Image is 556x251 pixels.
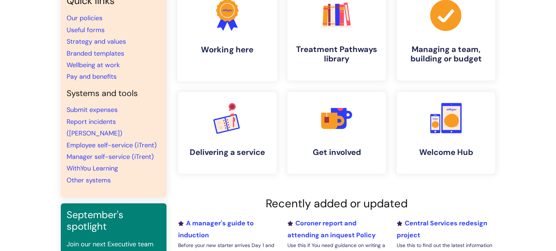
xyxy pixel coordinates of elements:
a: Delivering a service [178,92,277,174]
a: Welcome Hub [397,92,495,174]
a: Central Services redesign project [397,219,487,239]
a: Other systems [67,176,111,185]
a: Coroner report and attending an inquest Policy [287,219,376,239]
h4: Systems and tools [67,88,161,99]
h4: Delivering a service [184,148,271,157]
a: Wellbeing at work [67,61,120,69]
a: Submit expenses [67,105,118,114]
a: Get involved [287,92,386,174]
h2: Recently added or updated [178,197,495,210]
a: Employee self-service (iTrent) [67,141,157,150]
a: A manager's guide to induction [178,219,254,239]
h4: Working here [183,45,271,55]
h3: September's spotlight [67,209,161,233]
a: Useful forms [67,26,105,34]
h4: Welcome Hub [403,148,489,157]
a: Report incidents ([PERSON_NAME]) [67,117,122,138]
a: Manager self-service (iTrent) [67,152,154,161]
h4: Treatment Pathways library [293,45,380,64]
a: Pay and benefits [67,72,117,81]
a: Branded templates [67,49,124,58]
a: Strategy and values [67,37,126,46]
h4: Managing a team, building or budget [403,45,489,64]
h4: Get involved [293,148,380,157]
a: Our policies [67,14,102,22]
a: WithYou Learning [67,164,118,173]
